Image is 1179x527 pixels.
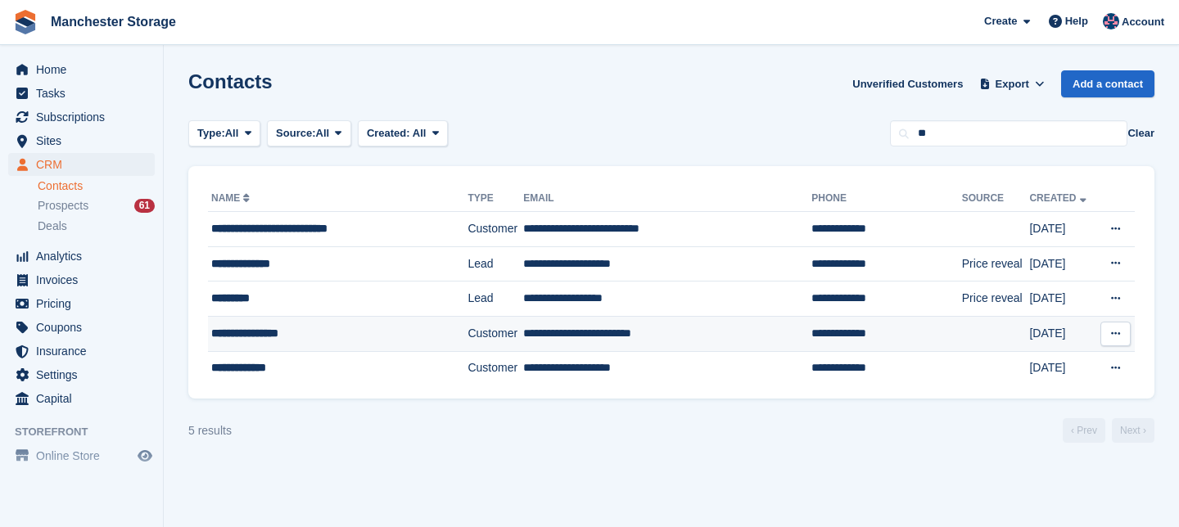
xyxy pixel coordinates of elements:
[358,120,448,147] button: Created: All
[36,245,134,268] span: Analytics
[8,268,155,291] a: menu
[135,446,155,466] a: Preview store
[38,178,155,194] a: Contacts
[36,129,134,152] span: Sites
[8,153,155,176] a: menu
[267,120,351,147] button: Source: All
[38,197,155,214] a: Prospects 61
[8,129,155,152] a: menu
[8,245,155,268] a: menu
[1122,14,1164,30] span: Account
[1127,125,1154,142] button: Clear
[811,186,961,212] th: Phone
[36,292,134,315] span: Pricing
[36,58,134,81] span: Home
[468,351,523,385] td: Customer
[1029,316,1096,351] td: [DATE]
[225,125,239,142] span: All
[1063,418,1105,443] a: Previous
[1061,70,1154,97] a: Add a contact
[468,186,523,212] th: Type
[8,82,155,105] a: menu
[1029,351,1096,385] td: [DATE]
[1112,418,1154,443] a: Next
[134,199,155,213] div: 61
[8,58,155,81] a: menu
[276,125,315,142] span: Source:
[468,246,523,282] td: Lead
[962,246,1030,282] td: Price reveal
[36,340,134,363] span: Insurance
[8,387,155,410] a: menu
[15,424,163,440] span: Storefront
[367,127,410,139] span: Created:
[468,316,523,351] td: Customer
[468,212,523,247] td: Customer
[523,186,811,212] th: Email
[8,363,155,386] a: menu
[36,153,134,176] span: CRM
[1065,13,1088,29] span: Help
[188,120,260,147] button: Type: All
[36,363,134,386] span: Settings
[1029,212,1096,247] td: [DATE]
[188,70,273,92] h1: Contacts
[984,13,1017,29] span: Create
[8,444,155,467] a: menu
[468,282,523,317] td: Lead
[413,127,427,139] span: All
[36,316,134,339] span: Coupons
[1029,282,1096,317] td: [DATE]
[36,82,134,105] span: Tasks
[976,70,1048,97] button: Export
[36,387,134,410] span: Capital
[316,125,330,142] span: All
[36,106,134,128] span: Subscriptions
[996,76,1029,92] span: Export
[13,10,38,34] img: stora-icon-8386f47178a22dfd0bd8f6a31ec36ba5ce8667c1dd55bd0f319d3a0aa187defe.svg
[36,444,134,467] span: Online Store
[1029,192,1089,204] a: Created
[8,106,155,128] a: menu
[846,70,969,97] a: Unverified Customers
[1059,418,1158,443] nav: Page
[197,125,225,142] span: Type:
[188,422,232,439] div: 5 results
[8,316,155,339] a: menu
[962,282,1030,317] td: Price reveal
[38,218,155,235] a: Deals
[38,218,67,234] span: Deals
[962,186,1030,212] th: Source
[8,292,155,315] a: menu
[8,340,155,363] a: menu
[1029,246,1096,282] td: [DATE]
[38,198,88,214] span: Prospects
[211,192,253,204] a: Name
[44,8,183,35] a: Manchester Storage
[36,268,134,291] span: Invoices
